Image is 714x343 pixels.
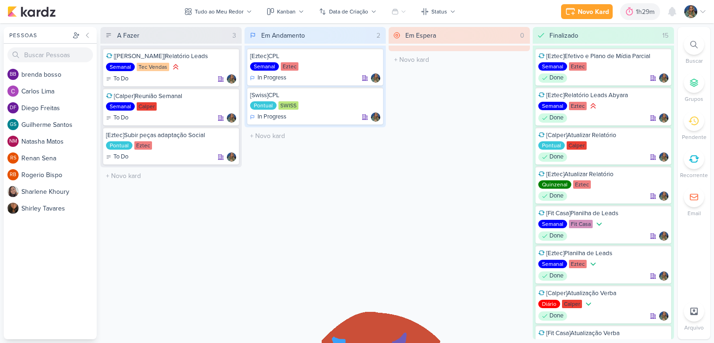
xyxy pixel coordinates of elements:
[659,231,668,241] div: Responsável: Isabella Gutierres
[573,180,591,189] div: Eztec
[549,73,563,83] p: Done
[390,53,528,66] input: + Novo kard
[102,169,240,183] input: + Novo kard
[371,112,380,122] img: Isabella Gutierres
[21,170,97,180] div: R o g e r i o B i s p o
[659,152,668,162] div: Responsável: Isabella Gutierres
[227,152,236,162] img: Isabella Gutierres
[538,191,567,201] div: Done
[538,170,668,178] div: [Eztec]Atualizar Relatório
[588,101,598,111] div: Prioridade Alta
[636,7,657,17] div: 1h29m
[106,92,236,100] div: [Calper]Reunião Semanal
[538,300,560,308] div: Diário
[538,260,567,268] div: Semanal
[371,112,380,122] div: Responsável: Isabella Gutierres
[9,139,17,144] p: NM
[684,323,704,332] p: Arquivo
[578,7,609,17] div: Novo Kard
[278,101,298,110] div: SWISS
[113,152,128,162] p: To Do
[10,106,16,111] p: DF
[21,204,97,213] div: S h i r l e y T a v a r e s
[21,153,97,163] div: R e n a n S e n a
[227,74,236,84] img: Isabella Gutierres
[538,62,567,71] div: Semanal
[538,152,567,162] div: Done
[561,4,613,19] button: Novo Kard
[549,113,563,123] p: Done
[134,141,152,150] div: Eztec
[258,73,286,83] p: In Progress
[21,103,97,113] div: D i e g o F r e i t a s
[538,289,668,297] div: [Calper]Atualização Verba
[538,141,565,150] div: Pontual
[7,102,19,113] div: Diego Freitas
[538,231,567,241] div: Done
[538,220,567,228] div: Semanal
[516,31,528,40] div: 0
[373,31,384,40] div: 2
[10,122,16,127] p: GS
[538,209,668,218] div: [Fit Casa]Planilha de Leads
[250,52,380,60] div: [Eztec]CPL
[538,271,567,281] div: Done
[21,137,97,146] div: N a t a s h a M a t o s
[549,191,563,201] p: Done
[549,152,563,162] p: Done
[588,259,598,269] div: Prioridade Baixa
[659,311,668,321] img: Isabella Gutierres
[7,6,56,17] img: kardz.app
[659,31,672,40] div: 15
[659,191,668,201] img: Isabella Gutierres
[21,70,97,79] div: b r e n d a b o s s o
[538,131,668,139] div: [Calper]Atualizar Relatório
[659,113,668,123] div: Responsável: Isabella Gutierres
[227,74,236,84] div: Responsável: Isabella Gutierres
[549,231,563,241] p: Done
[106,52,236,60] div: [Tec Vendas]Relatório Leads
[7,186,19,197] img: Sharlene Khoury
[684,5,697,18] img: Isabella Gutierres
[229,31,240,40] div: 3
[549,31,578,40] div: Finalizado
[10,172,16,178] p: RB
[10,72,16,77] p: bb
[659,271,668,281] img: Isabella Gutierres
[549,311,563,321] p: Done
[250,101,277,110] div: Pontual
[246,129,384,143] input: + Novo kard
[567,141,587,150] div: Calper
[405,31,436,40] div: Em Espera
[137,63,169,71] div: Tec Vendas
[261,31,305,40] div: Em Andamento
[569,260,587,268] div: Eztec
[538,91,668,99] div: [Eztec]Relatório Leads Abyara
[7,86,19,97] img: Carlos Lima
[106,102,135,111] div: Semanal
[371,73,380,83] img: Isabella Gutierres
[250,62,279,71] div: Semanal
[250,91,380,99] div: [Swiss]CPL
[659,73,668,83] img: Isabella Gutierres
[549,271,563,281] p: Done
[7,47,93,62] input: Buscar Pessoas
[227,152,236,162] div: Responsável: Isabella Gutierres
[659,231,668,241] img: Isabella Gutierres
[685,95,703,103] p: Grupos
[117,31,139,40] div: A Fazer
[538,73,567,83] div: Done
[538,180,571,189] div: Quinzenal
[371,73,380,83] div: Responsável: Isabella Gutierres
[137,102,157,111] div: Calper
[538,311,567,321] div: Done
[659,113,668,123] img: Isabella Gutierres
[106,141,132,150] div: Pontual
[680,171,708,179] p: Recorrente
[113,113,128,123] p: To Do
[538,249,668,257] div: [Eztec]Planilha de Leads
[106,113,128,123] div: To Do
[659,152,668,162] img: Isabella Gutierres
[113,74,128,84] p: To Do
[538,52,668,60] div: [Eztec]Efetivo e Plano de Mídia Parcial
